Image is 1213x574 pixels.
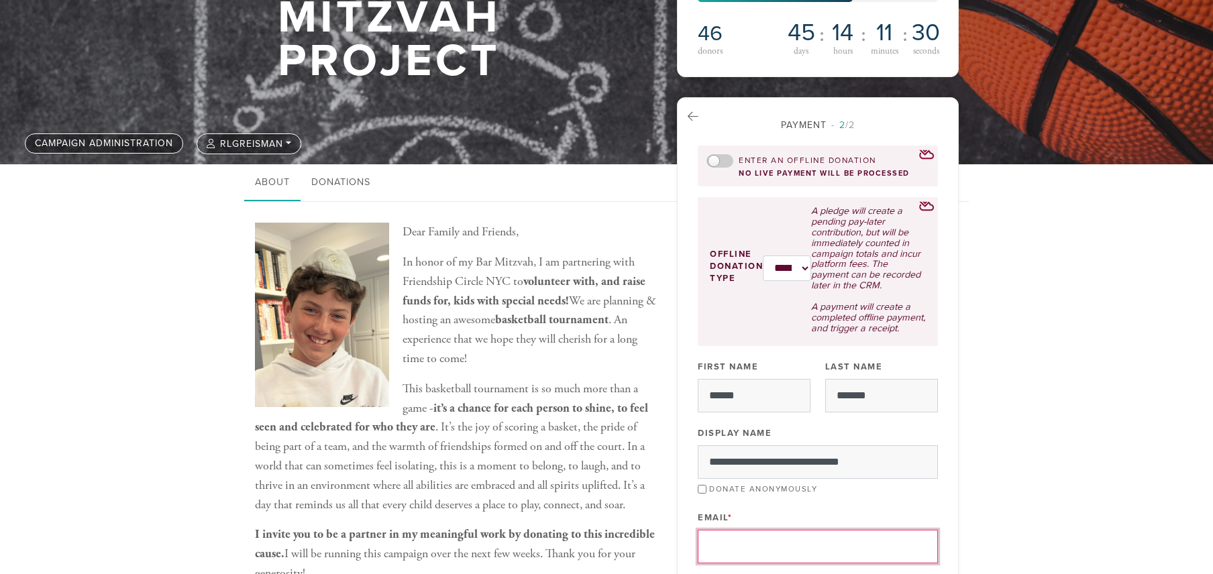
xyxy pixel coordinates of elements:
span: seconds [913,47,939,56]
button: RLGreisman [197,133,301,154]
div: no live payment will be processed [706,169,929,178]
span: : [861,24,866,46]
div: Payment [698,118,938,132]
p: A payment will create a completed offline payment, and trigger a receipt. [811,302,926,334]
span: : [902,24,908,46]
span: 30 [912,21,940,45]
span: 2 [839,119,845,131]
a: About [244,164,301,202]
div: donors [698,46,780,56]
label: Last Name [825,361,883,373]
a: Campaign Administration [25,133,183,154]
a: Donations [301,164,381,202]
span: days [794,47,808,56]
b: it’s a chance for each person to shine, to feel seen and celebrated for who they are [255,400,648,435]
p: In honor of my Bar Mitzvah, I am partnering with Friendship Circle NYC to We are planning & hosti... [255,253,656,369]
b: volunteer with, and raise funds for, kids with special needs! [403,274,645,308]
b: I invite you to be a partner in my meaningful work by donating to this incredible cause. [255,526,655,561]
span: hours [833,47,853,56]
span: /2 [831,119,855,131]
label: Offline donation type [710,248,763,285]
span: 11 [876,21,892,45]
span: : [819,24,825,46]
p: This basketball tournament is so much more than a game - . It’s the joy of scoring a basket, the ... [255,380,656,515]
h2: 46 [698,21,780,46]
label: First Name [698,361,758,373]
label: Enter an offline donation [739,155,876,166]
span: This field is required. [728,512,733,523]
p: Dear Family and Friends, [255,223,656,242]
label: Donate Anonymously [709,484,817,494]
span: 14 [832,21,853,45]
p: A pledge will create a pending pay-later contribution, but will be immediately counted in campaig... [811,206,926,291]
b: basketball tournament [495,312,609,327]
label: Display Name [698,427,772,439]
span: minutes [871,47,898,56]
span: 45 [788,21,815,45]
label: Email [698,512,732,524]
